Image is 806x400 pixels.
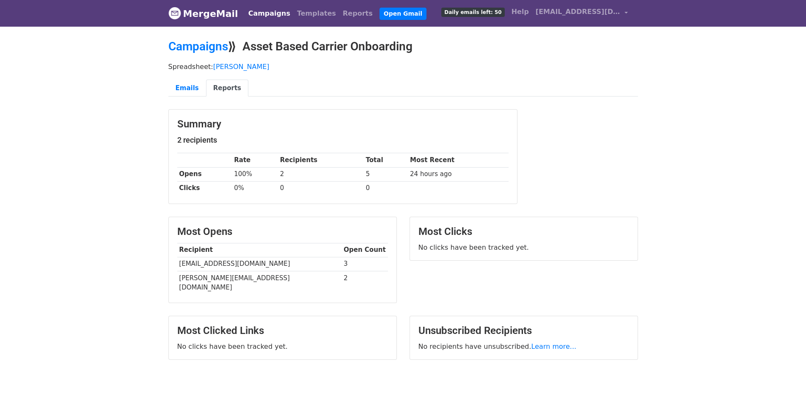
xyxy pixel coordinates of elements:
td: 5 [364,167,408,181]
h3: Summary [177,118,509,130]
a: Learn more... [531,342,577,350]
span: Daily emails left: 50 [441,8,504,17]
a: Help [508,3,532,20]
p: No recipients have unsubscribed. [418,342,629,351]
p: Spreadsheet: [168,62,638,71]
h3: Unsubscribed Recipients [418,325,629,337]
a: Templates [294,5,339,22]
h2: ⟫ Asset Based Carrier Onboarding [168,39,638,54]
p: No clicks have been tracked yet. [418,243,629,252]
a: Reports [206,80,248,97]
a: Daily emails left: 50 [438,3,508,20]
td: [PERSON_NAME][EMAIL_ADDRESS][DOMAIN_NAME] [177,271,342,294]
td: [EMAIL_ADDRESS][DOMAIN_NAME] [177,257,342,271]
a: Campaigns [168,39,228,53]
a: Emails [168,80,206,97]
h3: Most Clicks [418,226,629,238]
img: MergeMail logo [168,7,181,19]
a: MergeMail [168,5,238,22]
th: Recipients [278,153,364,167]
h5: 2 recipients [177,135,509,145]
td: 24 hours ago [408,167,508,181]
td: 0% [232,181,278,195]
th: Open Count [342,243,388,257]
th: Clicks [177,181,232,195]
td: 0 [364,181,408,195]
th: Recipient [177,243,342,257]
td: 100% [232,167,278,181]
a: Campaigns [245,5,294,22]
td: 0 [278,181,364,195]
h3: Most Opens [177,226,388,238]
h3: Most Clicked Links [177,325,388,337]
td: 2 [278,167,364,181]
th: Rate [232,153,278,167]
a: Open Gmail [380,8,426,20]
p: No clicks have been tracked yet. [177,342,388,351]
span: [EMAIL_ADDRESS][DOMAIN_NAME] [536,7,620,17]
a: [EMAIL_ADDRESS][DOMAIN_NAME] [532,3,631,23]
th: Most Recent [408,153,508,167]
th: Opens [177,167,232,181]
th: Total [364,153,408,167]
a: [PERSON_NAME] [213,63,270,71]
td: 2 [342,271,388,294]
td: 3 [342,257,388,271]
a: Reports [339,5,376,22]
